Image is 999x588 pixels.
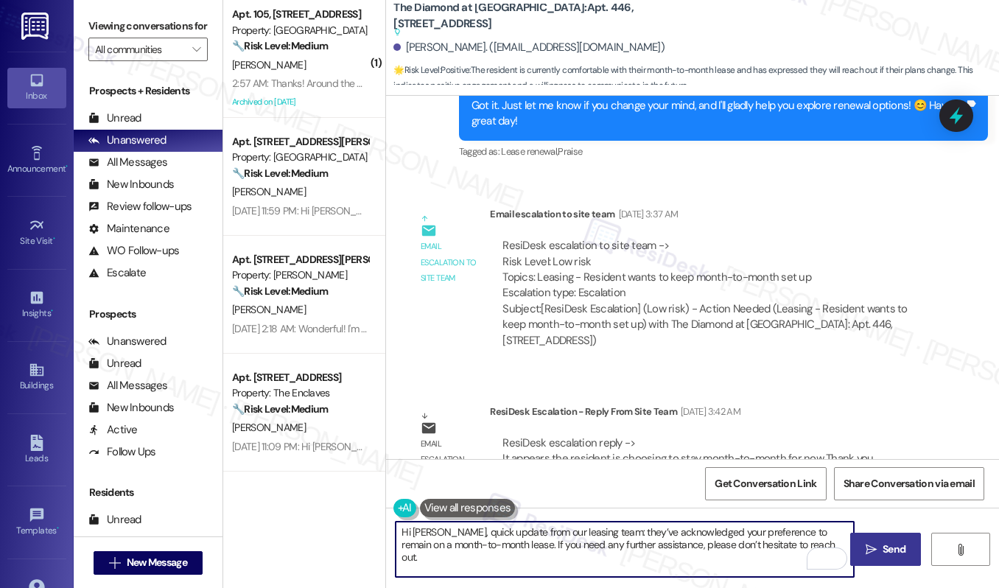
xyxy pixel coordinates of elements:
div: Unread [88,356,141,371]
button: Share Conversation via email [834,467,984,500]
div: Prospects + Residents [74,83,222,99]
div: Escalate [88,265,146,281]
input: All communities [95,38,184,61]
div: Email escalation reply [421,436,478,483]
span: Lease renewal , [501,145,558,158]
span: Praise [558,145,582,158]
img: ResiDesk Logo [21,13,52,40]
div: Unread [88,512,141,528]
div: Email escalation to site team [421,239,478,286]
div: Unanswered [88,334,166,349]
button: Send [850,533,922,566]
div: ResiDesk Escalation - Reply From Site Team [490,404,937,424]
strong: 🔧 Risk Level: Medium [232,39,328,52]
div: Email escalation to site team [490,206,937,227]
span: : The resident is currently comfortable with their month-to-month lease and has expressed they wi... [393,63,999,94]
a: Templates • [7,503,66,542]
div: Got it. Just let me know if you change your mind, and I'll gladly help you explore renewal option... [472,98,964,130]
span: [PERSON_NAME] [232,185,306,198]
span: [PERSON_NAME] [232,421,306,434]
span: • [66,161,68,172]
div: Tagged as: [459,141,988,162]
div: Property: The Enclaves [232,385,368,401]
div: Unanswered [88,534,166,550]
div: Review follow-ups [88,199,192,214]
button: Get Conversation Link [705,467,826,500]
div: WO Follow-ups [88,243,179,259]
div: All Messages [88,378,167,393]
div: [DATE] 3:37 AM [615,206,679,222]
div: Property: [GEOGRAPHIC_DATA] [232,150,368,165]
strong: 🔧 Risk Level: Medium [232,284,328,298]
i:  [955,544,966,556]
div: Apt. [STREET_ADDRESS][PERSON_NAME] [232,134,368,150]
div: [PERSON_NAME]. ([EMAIL_ADDRESS][DOMAIN_NAME]) [393,40,665,55]
div: Maintenance [88,221,169,237]
div: Prospects [74,307,222,322]
span: Share Conversation via email [844,476,975,491]
span: [PERSON_NAME] [232,303,306,316]
div: ResiDesk escalation to site team -> Risk Level: Low risk Topics: Leasing - Resident wants to keep... [502,238,925,301]
a: Buildings [7,357,66,397]
div: All Messages [88,155,167,170]
strong: 🔧 Risk Level: Medium [232,167,328,180]
span: • [53,234,55,244]
div: Archived on [DATE] [231,93,370,111]
i:  [192,43,200,55]
strong: 🌟 Risk Level: Positive [393,64,469,76]
div: 2:57 AM: Thanks! Around the parking lot and park area [232,77,464,90]
div: Apt. [STREET_ADDRESS][PERSON_NAME] [232,252,368,267]
div: Residents [74,485,222,500]
div: Unanswered [88,133,166,148]
strong: 🔧 Risk Level: Medium [232,402,328,416]
span: New Message [127,555,187,570]
span: Send [883,542,905,557]
button: New Message [94,551,203,575]
span: • [51,306,53,316]
div: New Inbounds [88,400,174,416]
textarea: To enrich screen reader interactions, please activate Accessibility in Grammarly extension settings [396,522,854,577]
span: Get Conversation Link [715,476,816,491]
label: Viewing conversations for [88,15,208,38]
i:  [109,557,120,569]
a: Inbox [7,68,66,108]
div: Property: [PERSON_NAME] [232,267,368,283]
div: Active [88,422,138,438]
div: Property: [GEOGRAPHIC_DATA] [232,23,368,38]
div: Unread [88,111,141,126]
a: Site Visit • [7,213,66,253]
div: Apt. 105, [STREET_ADDRESS] [232,7,368,22]
div: Follow Ups [88,444,156,460]
div: New Inbounds [88,177,174,192]
a: Insights • [7,285,66,325]
span: [PERSON_NAME] [232,58,306,71]
a: Leads [7,430,66,470]
span: • [57,523,59,533]
div: [DATE] 3:42 AM [677,404,740,419]
div: Apt. [STREET_ADDRESS] [232,370,368,385]
div: Subject: [ResiDesk Escalation] (Low risk) - Action Needed (Leasing - Resident wants to keep month... [502,301,925,349]
div: ResiDesk escalation reply -> It appears the resident is choosing to stay month-to-month for now T... [502,435,919,497]
i:  [866,544,877,556]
